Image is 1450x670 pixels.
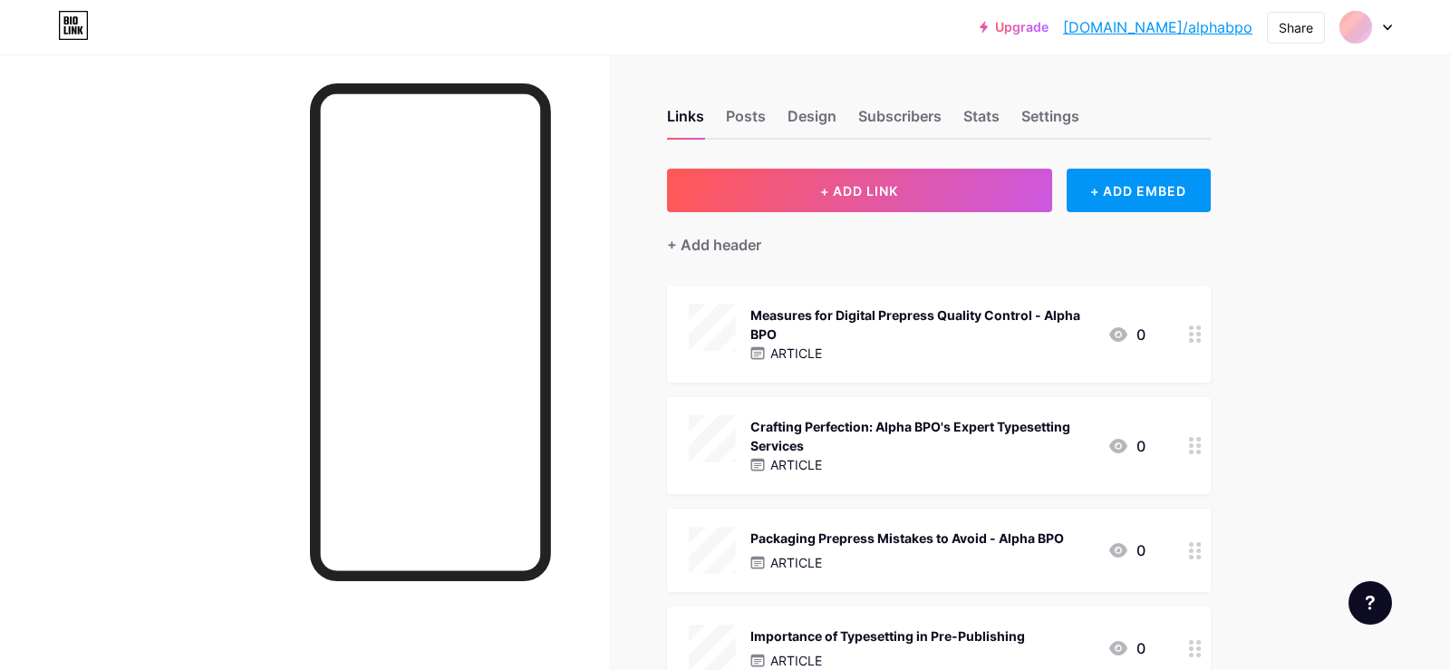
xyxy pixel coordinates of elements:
div: Importance of Typesetting in Pre-Publishing [750,626,1025,646]
div: Crafting Perfection: Alpha BPO's Expert Typesetting Services [750,417,1093,455]
p: ARTICLE [770,651,822,670]
div: + ADD EMBED [1067,169,1211,212]
div: Stats [963,105,1000,138]
a: [DOMAIN_NAME]/alphabpo [1063,16,1252,38]
div: 0 [1107,539,1145,561]
div: Packaging Prepress Mistakes to Avoid - Alpha BPO [750,529,1064,548]
p: ARTICLE [770,455,822,474]
button: + ADD LINK [667,169,1052,212]
div: Measures for Digital Prepress Quality Control - Alpha BPO [750,306,1093,344]
div: Share [1279,18,1313,37]
p: ARTICLE [770,344,822,363]
a: Upgrade [980,20,1049,34]
div: + Add header [667,234,761,256]
p: ARTICLE [770,553,822,572]
div: Settings [1021,105,1079,138]
div: Design [788,105,836,138]
div: 0 [1107,435,1145,457]
span: + ADD LINK [820,183,898,199]
div: Links [667,105,704,138]
div: Subscribers [858,105,942,138]
div: Posts [726,105,766,138]
div: 0 [1107,324,1145,345]
div: 0 [1107,637,1145,659]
